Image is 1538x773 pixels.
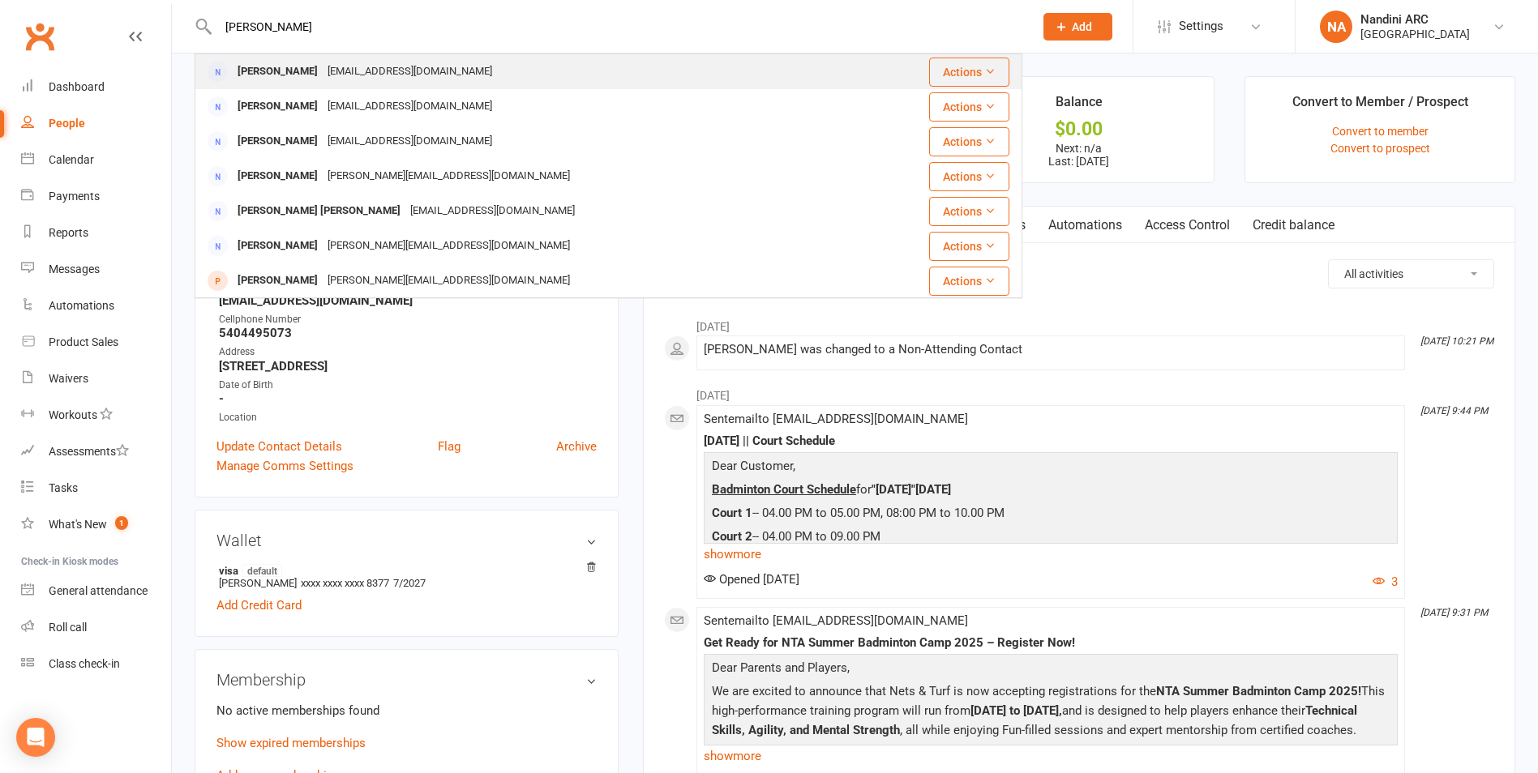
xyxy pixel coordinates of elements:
div: [DATE] || Court Schedule [704,434,1398,448]
span: -- 04.00 PM to 05.00 PM, 08:00 PM to 10.00 PM [712,506,1005,520]
p: No active memberships found [216,701,597,720]
u: Badminton Court Schedule [712,482,856,497]
div: [GEOGRAPHIC_DATA] [1360,27,1470,41]
span: Sent email to [EMAIL_ADDRESS][DOMAIN_NAME] [704,613,968,628]
p: Next: n/a Last: [DATE] [959,142,1199,168]
div: Tasks [49,481,78,494]
b: "[DATE]" [872,482,915,497]
div: [PERSON_NAME] [233,269,323,293]
div: [PERSON_NAME] [233,234,323,258]
a: Automations [1037,207,1133,244]
a: Messages [21,251,171,288]
li: [DATE] [664,310,1494,335]
span: Add [1072,20,1092,33]
a: Tasks [21,470,171,506]
div: [EMAIL_ADDRESS][DOMAIN_NAME] [405,199,580,223]
div: [PERSON_NAME][EMAIL_ADDRESS][DOMAIN_NAME] [323,164,575,188]
button: Actions [929,127,1009,156]
span: Dear Customer, [712,459,795,473]
span: 7/2027 [393,577,426,589]
div: Automations [49,299,114,312]
button: Actions [929,232,1009,261]
a: Workouts [21,397,171,433]
span: -- 04.00 PM to 09.00 PM [712,529,880,544]
div: Dashboard [49,80,105,93]
a: Manage Comms Settings [216,456,353,476]
a: General attendance kiosk mode [21,573,171,609]
div: Address [219,344,597,360]
strong: [STREET_ADDRESS] [219,359,597,374]
span: Opened [DATE] [704,572,799,587]
a: Add Credit Card [216,596,302,615]
a: Access Control [1133,207,1241,244]
div: Product Sales [49,335,118,348]
a: Update Contact Details [216,437,342,456]
div: Calendar [49,153,94,166]
strong: [EMAIL_ADDRESS][DOMAIN_NAME] [219,293,597,308]
b: [DATE] [915,482,951,497]
div: Convert to Member / Prospect [1292,92,1468,121]
b: Court 1 [712,506,752,520]
a: Class kiosk mode [21,646,171,682]
span: 1 [115,516,128,530]
div: NA [1320,11,1352,43]
div: Reports [49,226,88,239]
div: Get Ready for NTA Summer Badminton Camp 2025 – Register Now! [704,636,1398,650]
div: Location [219,410,597,425]
h3: Activity [664,259,1494,284]
b: Court 2 [712,529,752,544]
button: 3 [1373,572,1398,591]
a: People [21,105,171,142]
a: Convert to prospect [1330,142,1430,155]
div: Assessments [49,445,129,458]
div: [PERSON_NAME] [233,95,323,118]
strong: 5404495073 [219,326,597,340]
h3: Wallet [216,532,597,549]
h3: Membership [216,671,597,689]
span: We are excited to announce that Nets & Turf is now accepting registrations for the This high-perf... [712,684,1385,737]
button: Actions [929,267,1009,296]
button: Actions [929,197,1009,226]
div: Messages [49,263,100,275]
span: Settings [1179,8,1223,45]
div: Payments [49,190,100,203]
i: [DATE] 10:21 PM [1420,335,1493,347]
p: Dear Parents and Players, [708,658,1394,681]
a: Reports [21,215,171,251]
a: Convert to member [1332,125,1429,138]
i: [DATE] 9:44 PM [1420,405,1488,416]
a: show more [704,543,1398,566]
div: Workouts [49,408,97,421]
span: default [242,564,282,577]
a: What's New1 [21,506,171,543]
i: [DATE] 9:31 PM [1420,607,1488,618]
a: Calendar [21,142,171,178]
span: Sent email to [EMAIL_ADDRESS][DOMAIN_NAME] [704,412,968,426]
div: Waivers [49,372,88,385]
button: Add [1043,13,1112,41]
div: Balance [1056,92,1103,121]
a: Product Sales [21,324,171,361]
b: Technical Skills, Agility, and Mental Strength [712,703,1357,737]
div: Cellphone Number [219,312,597,327]
strong: - [219,391,597,406]
div: [PERSON_NAME] [PERSON_NAME] [233,199,405,223]
div: Roll call [49,621,87,634]
input: Search... [213,15,1022,38]
button: Actions [929,58,1009,87]
a: Flag [438,437,461,456]
div: $0.00 [959,121,1199,138]
div: What's New [49,518,107,531]
div: [EMAIL_ADDRESS][DOMAIN_NAME] [323,130,497,153]
a: Payments [21,178,171,215]
div: [PERSON_NAME] [233,130,323,153]
div: [PERSON_NAME] [233,164,323,188]
div: [PERSON_NAME] [233,60,323,83]
div: Open Intercom Messenger [16,718,55,757]
div: People [49,117,85,130]
span: for [856,482,915,497]
span: xxxx xxxx xxxx 8377 [301,577,389,589]
a: Clubworx [19,16,60,57]
a: Assessments [21,433,171,470]
b: NTA Summer Badminton Camp 2025! [1156,684,1361,698]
